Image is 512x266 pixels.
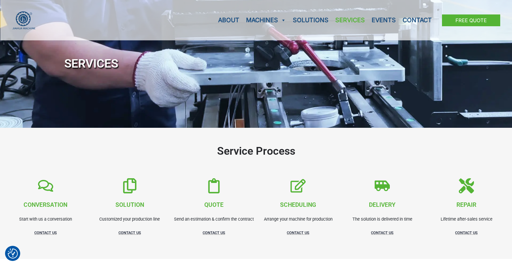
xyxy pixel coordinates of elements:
a: CONTACT US [371,231,394,235]
h2: Service Process [217,144,295,158]
p: Customized your production line [99,215,160,223]
a: CONTACT US [455,231,478,235]
p: Send an estimation & confirm the contract [174,215,254,223]
a: CONTACT US [203,231,225,235]
span: delivery [369,201,396,208]
span: solution [115,201,144,208]
p: Arrange your machine for production [264,215,333,223]
button: Consent Preferences [8,249,18,259]
span: scheduling [280,201,316,208]
h1: SERVICES [64,53,448,75]
img: JH Aluminium Window & Door Processing Machines [12,11,36,30]
a: CONTACT US [34,231,57,235]
a: Free Quote [442,14,500,26]
p: Lifetime after-sales service [441,215,492,223]
a: CONTACT US [118,231,141,235]
p: The solution is delivered in time [352,215,412,223]
a: CONTACT US [287,231,309,235]
img: Revisit consent button [8,249,18,259]
span: repair [456,201,476,208]
span: conversation [24,201,67,208]
span: quote [204,201,224,208]
p: Start with us a conversation [19,215,72,223]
